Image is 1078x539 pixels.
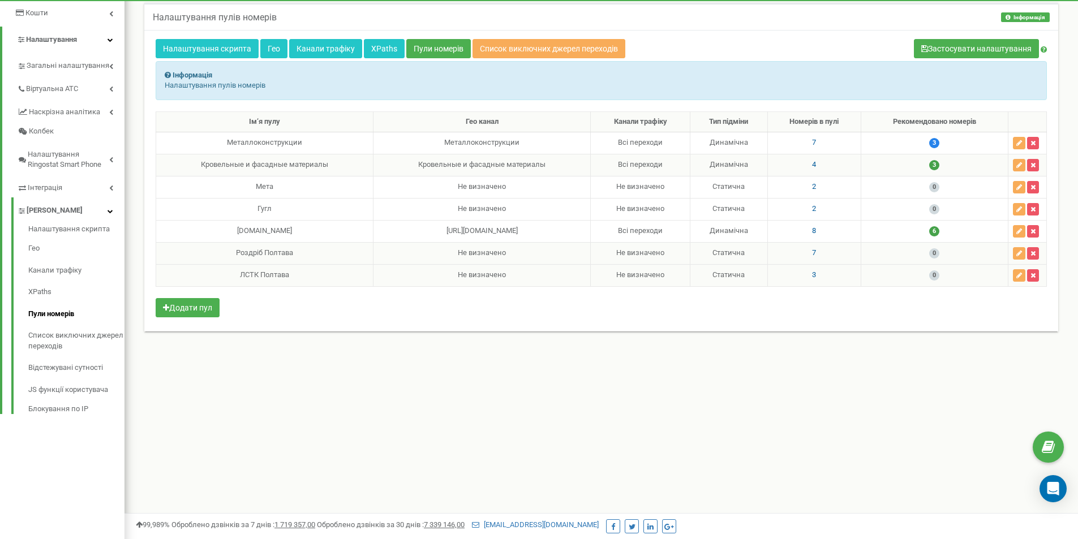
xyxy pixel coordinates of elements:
td: Статична [690,264,767,286]
td: Всі переходи [591,220,690,242]
a: Загальні налаштування [17,53,124,76]
span: Кошти [25,8,48,17]
th: Рекомендовано номерів [861,112,1008,132]
div: Роздріб Полтава [161,248,368,258]
span: Інтеграція [28,183,62,193]
span: 3 [929,138,939,148]
td: Динамічна [690,154,767,176]
td: Не визначено [373,242,591,264]
span: Колбек [29,126,54,137]
span: 7 [812,138,816,146]
td: Всі переходи [591,132,690,154]
span: 2 [812,204,816,213]
th: Тип підміни [690,112,767,132]
td: Не визначено [373,176,591,198]
a: Віртуальна АТС [17,76,124,99]
a: Список виключних джерел переходів [28,325,124,357]
a: [PERSON_NAME] [17,197,124,221]
th: Гео канал [373,112,591,132]
td: Всі переходи [591,154,690,176]
span: 6 [929,226,939,236]
div: Мета [161,182,368,192]
button: Інформація [1001,12,1050,22]
span: 0 [929,270,939,281]
span: Оброблено дзвінків за 30 днів : [317,520,465,529]
th: Канали трафіку [591,112,690,132]
span: 99,989% [136,520,170,529]
td: Не визначено [591,242,690,264]
td: Не визначено [373,264,591,286]
a: Пули номерів [406,39,471,58]
a: Список виключних джерел переходів [473,39,625,58]
div: Гугл [161,204,368,214]
th: Номерів в пулі [767,112,861,132]
button: Додати пул [156,298,220,317]
a: Налаштування скрипта [156,39,259,58]
td: Статична [690,242,767,264]
td: Кровельные и фасадные материалы [373,154,591,176]
a: Наскрізна аналітика [17,99,124,122]
a: Гео [260,39,287,58]
th: Ім‘я пулу [156,112,373,132]
span: 3 [812,270,816,279]
a: XPaths [28,281,124,303]
span: 4 [812,160,816,169]
span: 0 [929,248,939,258]
span: Наскрізна аналітика [29,107,100,118]
u: 1 719 357,00 [274,520,315,529]
span: [PERSON_NAME] [27,205,83,216]
h5: Налаштування пулів номерів [153,12,277,23]
div: ЛСТК Полтава [161,270,368,281]
td: Динамічна [690,220,767,242]
a: Пули номерів [28,303,124,325]
a: Гео [28,238,124,260]
a: Колбек [17,122,124,141]
span: Загальні налаштування [27,61,109,71]
span: Налаштування [26,35,77,44]
u: 7 339 146,00 [424,520,465,529]
strong: Інформація [173,71,212,79]
a: Налаштування Ringostat Smart Phone [17,141,124,175]
td: Статична [690,198,767,220]
a: Інтеграція [17,175,124,198]
span: 0 [929,204,939,214]
div: Open Intercom Messenger [1040,475,1067,502]
td: Динамічна [690,132,767,154]
td: Металлоконструкции [373,132,591,154]
span: 2 [812,182,816,191]
div: Металлоконструкции [161,137,368,148]
span: Оброблено дзвінків за 7 днів : [171,520,315,529]
td: [URL][DOMAIN_NAME] [373,220,591,242]
a: Налаштування [2,27,124,53]
span: Налаштування Ringostat Smart Phone [28,149,109,170]
a: XPaths [364,39,405,58]
td: Не визначено [591,176,690,198]
a: JS функції користувача [28,379,124,401]
a: Блокування по IP [28,401,124,415]
a: Налаштування скрипта [28,224,124,238]
a: Відстежувані сутності [28,357,124,379]
div: [DOMAIN_NAME] [161,226,368,236]
td: Статична [690,176,767,198]
span: 3 [929,160,939,170]
a: [EMAIL_ADDRESS][DOMAIN_NAME] [472,520,599,529]
a: Канали трафіку [28,260,124,282]
span: 7 [812,248,816,257]
button: Застосувати налаштування [914,39,1039,58]
p: Налаштування пулів номерів [165,80,1038,91]
td: Не визначено [591,264,690,286]
td: Не визначено [591,198,690,220]
div: Кровельные и фасадные материалы [161,159,368,170]
td: Не визначено [373,198,591,220]
span: 8 [812,226,816,235]
a: Канали трафіку [289,39,362,58]
span: Віртуальна АТС [26,84,78,94]
span: 0 [929,182,939,192]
